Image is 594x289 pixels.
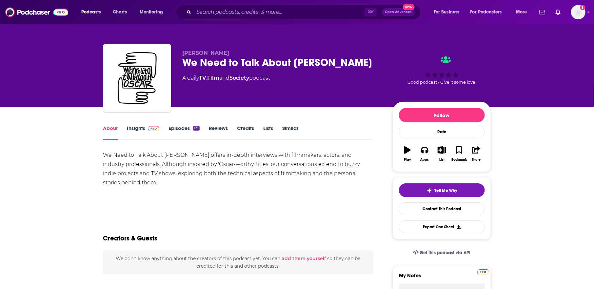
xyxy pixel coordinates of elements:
[263,125,273,140] a: Lists
[571,5,585,19] span: Logged in as shubbardidpr
[209,125,228,140] a: Reviews
[282,125,298,140] a: Similar
[148,126,159,131] img: Podchaser Pro
[571,5,585,19] button: Show profile menu
[403,4,415,10] span: New
[182,74,270,82] div: A daily podcast
[451,158,467,162] div: Bookmark
[470,8,502,17] span: For Podcasters
[168,125,200,140] a: Episodes131
[182,5,427,20] div: Search podcasts, credits, & more...
[103,125,118,140] a: About
[472,158,481,162] div: Share
[127,125,159,140] a: InsightsPodchaser Pro
[77,7,109,17] button: open menu
[516,8,527,17] span: More
[399,220,485,233] button: Export One-Sheet
[237,125,254,140] a: Credits
[433,142,450,166] button: List
[553,7,563,18] a: Show notifications dropdown
[408,245,476,261] a: Get this podcast via API
[511,7,535,17] button: open menu
[282,256,326,261] button: add them yourself
[140,8,163,17] span: Monitoring
[207,75,219,81] a: Film
[382,8,415,16] button: Open AdvancedNew
[103,151,373,187] div: We Need to Talk About [PERSON_NAME] offers in-depth interviews with filmmakers, actors, and indus...
[580,5,585,10] svg: Add a profile image
[399,142,416,166] button: Play
[477,269,489,275] img: Podchaser Pro
[199,75,206,81] a: TV
[427,188,432,193] img: tell me why sparkle
[421,158,429,162] div: Apps
[194,7,365,17] input: Search podcasts, credits, & more...
[407,80,476,85] span: Good podcast? Give it some love!
[399,108,485,122] button: Follow
[435,188,457,193] span: Tell Me Why
[439,158,445,162] div: List
[450,142,467,166] button: Bookmark
[434,8,460,17] span: For Business
[399,125,485,138] div: Rate
[393,50,491,91] div: Good podcast? Give it some love!
[116,256,360,269] span: We don't know anything about the creators of this podcast yet . You can so they can be credited f...
[477,268,489,275] a: Pro website
[104,45,170,111] img: We Need to Talk About Oscar
[537,7,548,18] a: Show notifications dropdown
[135,7,171,17] button: open menu
[113,8,127,17] span: Charts
[219,75,229,81] span: and
[466,7,511,17] button: open menu
[365,8,377,16] span: ⌘ K
[416,142,433,166] button: Apps
[385,10,412,14] span: Open Advanced
[399,202,485,215] a: Contact This Podcast
[5,6,68,18] img: Podchaser - Follow, Share and Rate Podcasts
[468,142,485,166] button: Share
[182,50,229,56] span: [PERSON_NAME]
[404,158,411,162] div: Play
[109,7,131,17] a: Charts
[103,234,157,242] h2: Creators & Guests
[571,5,585,19] img: User Profile
[229,75,249,81] a: Society
[193,126,200,131] div: 131
[429,7,468,17] button: open menu
[399,183,485,197] button: tell me why sparkleTell Me Why
[420,250,471,256] span: Get this podcast via API
[399,272,485,284] label: My Notes
[206,75,207,81] span: ,
[81,8,101,17] span: Podcasts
